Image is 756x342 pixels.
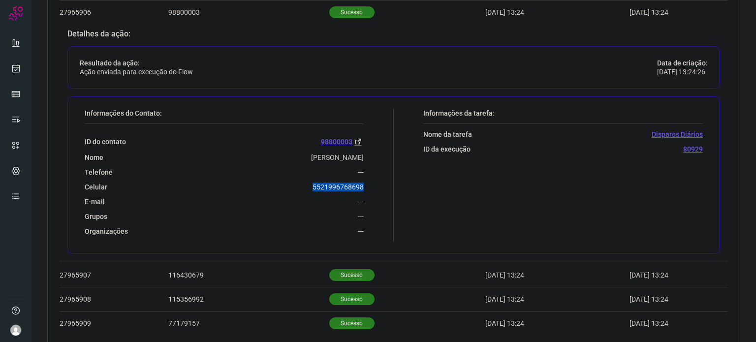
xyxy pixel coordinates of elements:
p: Sucesso [329,269,375,281]
p: Organizações [85,227,128,236]
p: Informações da tarefa: [423,109,703,118]
p: E-mail [85,197,105,206]
td: [DATE] 13:24 [485,263,630,287]
p: 80929 [683,145,703,154]
p: --- [358,212,364,221]
a: 98800003 [321,136,364,147]
p: [DATE] 13:24:26 [657,67,708,76]
p: ID do contato [85,137,126,146]
p: Sucesso [329,293,375,305]
td: 27965909 [60,311,168,336]
img: Logo [8,6,23,21]
td: [DATE] 13:24 [485,311,630,336]
p: Telefone [85,168,113,177]
p: Data de criação: [657,59,708,67]
p: Ação enviada para execução do Flow [80,67,193,76]
img: avatar-user-boy.jpg [10,324,22,336]
td: 77179157 [168,311,329,336]
p: Informações do Contato: [85,109,364,118]
p: --- [358,168,364,177]
td: [DATE] 13:24 [630,263,698,287]
p: Disparos Diários [652,130,703,139]
p: 5521996768698 [313,183,364,191]
p: [PERSON_NAME] [311,153,364,162]
td: [DATE] 13:24 [630,287,698,311]
p: Nome da tarefa [423,130,472,139]
td: 115356992 [168,287,329,311]
td: [DATE] 13:24 [485,287,630,311]
p: Celular [85,183,107,191]
p: Sucesso [329,6,375,18]
p: --- [358,227,364,236]
td: 27965907 [60,263,168,287]
td: [DATE] 13:24 [630,311,698,336]
p: ID da execução [423,145,471,154]
p: Sucesso [329,317,375,329]
td: 116430679 [168,263,329,287]
p: Resultado da ação: [80,59,193,67]
p: --- [358,197,364,206]
p: Grupos [85,212,107,221]
td: 27965908 [60,287,168,311]
p: Detalhes da ação: [67,30,720,38]
p: Nome [85,153,103,162]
